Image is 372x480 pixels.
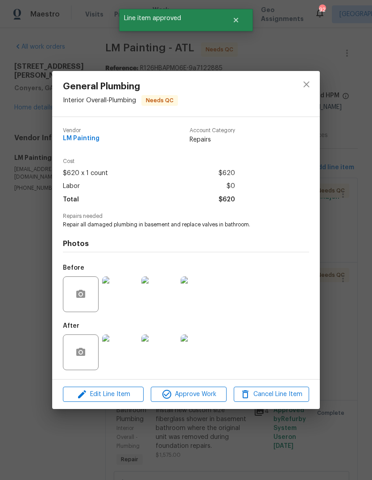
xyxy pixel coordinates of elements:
h5: Before [63,265,84,271]
h5: After [63,323,79,329]
span: $0 [227,180,235,193]
span: Total [63,193,79,206]
button: Edit Line Item [63,387,144,402]
button: Approve Work [151,387,226,402]
span: $620 x 1 count [63,167,108,180]
span: Repairs needed [63,213,309,219]
span: Cancel Line Item [236,389,306,400]
span: Edit Line Item [66,389,141,400]
span: Line item approved [119,9,221,28]
button: close [296,74,317,95]
span: General Plumbing [63,82,178,92]
span: Account Category [190,128,235,134]
span: LM Painting [63,135,99,142]
span: Labor [63,180,80,193]
span: $620 [219,193,235,206]
h4: Photos [63,239,309,248]
span: Needs QC [142,96,177,105]
span: Repair all damaged plumbing in basement and replace valves in bathroom. [63,221,285,229]
button: Cancel Line Item [234,387,309,402]
span: Approve Work [153,389,223,400]
div: 92 [319,5,325,14]
span: Repairs [190,135,235,144]
button: Close [221,11,251,29]
span: $620 [219,167,235,180]
span: Vendor [63,128,99,134]
span: Interior Overall - Plumbing [63,97,136,103]
span: Cost [63,159,235,164]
